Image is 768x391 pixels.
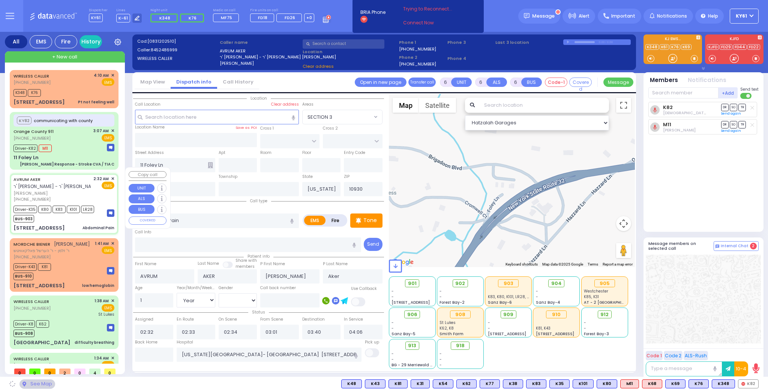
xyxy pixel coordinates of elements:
label: Use Callback [351,286,377,292]
span: 8452486999 [151,47,177,53]
label: Night unit [150,8,207,13]
label: Entry Code [344,150,365,156]
span: EMS [102,78,114,86]
div: - [439,362,481,368]
button: 10-4 [734,361,748,376]
span: SO [730,104,737,111]
label: Caller: [137,47,217,53]
span: 0 [44,369,55,374]
span: SO [730,121,737,128]
button: Internal Chat 2 [714,241,759,251]
span: - [391,288,394,294]
label: Lines [116,8,142,13]
button: Message [603,78,633,87]
span: 1:34 AM [94,355,109,361]
button: ALS [129,194,154,203]
span: [PHONE_NUMBER] [13,135,51,141]
span: [PHONE_NUMBER] [13,305,51,311]
label: From Scene [260,316,283,322]
span: 906 [407,311,417,318]
div: BLS [665,379,685,388]
span: 918 [456,342,465,349]
label: Cross 1 [260,125,274,131]
div: K43 [365,379,385,388]
span: members [235,264,255,269]
label: En Route [177,316,194,322]
span: Driver-K8 [13,320,35,328]
span: St Lukes [98,312,114,317]
div: BLS [526,379,546,388]
span: BUS-908 [13,330,34,337]
span: 904 [551,280,562,287]
label: Room [260,150,271,156]
span: - [439,294,442,300]
div: BLS [388,379,408,388]
a: K69 [681,44,691,50]
span: SECTION 3 [303,110,372,124]
span: Internal Chat [721,243,748,249]
span: K81, K43 [536,325,550,331]
label: Dispatcher [89,8,108,13]
span: Sanz Bay-5 [391,331,415,337]
input: Search member [648,87,718,98]
span: [PHONE_NUMBER] [13,196,51,202]
label: Turn off text [740,92,752,100]
div: BLS [365,379,385,388]
button: Transfer call [408,78,436,87]
img: message-box.svg [107,144,114,151]
label: P First Name [260,261,285,267]
div: K81 [388,379,408,388]
a: K76 [670,44,680,50]
div: 905 [594,279,615,288]
span: ✕ [111,128,114,134]
span: [STREET_ADDRESS] [488,331,526,337]
label: Assigned [135,316,153,322]
div: Fire [55,35,77,48]
a: Open this area in Google Maps (opens a new window) [391,257,415,267]
div: [STREET_ADDRESS] [13,98,65,106]
div: K48 [341,379,362,388]
a: Orange County 911 [13,128,54,134]
img: message-box.svg [107,209,114,217]
label: Age [135,285,142,291]
label: Location [303,49,397,55]
div: - [439,357,481,362]
label: EMS [304,216,326,225]
span: ר' זלמן - ר' הערשל פאלקאוויטש [13,248,90,254]
button: Notifications [688,76,726,85]
a: History [79,35,102,48]
span: [STREET_ADDRESS] [391,300,430,305]
div: Abdominal Pain [82,225,114,231]
span: TR [738,121,746,128]
small: Share with [235,258,257,263]
span: ✕ [111,176,114,182]
a: Connect Now [403,19,462,26]
span: K76 [189,15,196,21]
a: K82 [663,104,673,110]
span: Driver-K35 [13,206,37,213]
button: ALS [486,78,507,87]
label: [PHONE_NUMBER] [399,46,436,52]
label: Pick up [365,339,379,345]
span: communicating with county [34,118,93,124]
span: - [391,351,394,357]
button: Show street map [393,98,419,113]
div: [GEOGRAPHIC_DATA] [13,339,70,346]
label: Cad: [137,38,217,45]
button: Show satellite imagery [419,98,456,113]
span: K101 [67,206,80,213]
span: [PERSON_NAME] [54,241,90,247]
span: EMS [102,134,114,142]
span: Notifications [657,13,687,19]
a: FD29 [720,44,732,50]
div: BLS [712,379,735,388]
span: SECTION 3 [307,113,332,121]
label: Save as POI [235,125,257,130]
label: On Scene [219,316,237,322]
span: ✕ [111,298,114,304]
span: BUS-910 [13,273,33,280]
span: BRIA Phone [360,9,385,16]
label: Street Address [135,150,164,156]
span: [PERSON_NAME] [13,190,91,197]
span: Sanz Bay-6 [488,300,512,305]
